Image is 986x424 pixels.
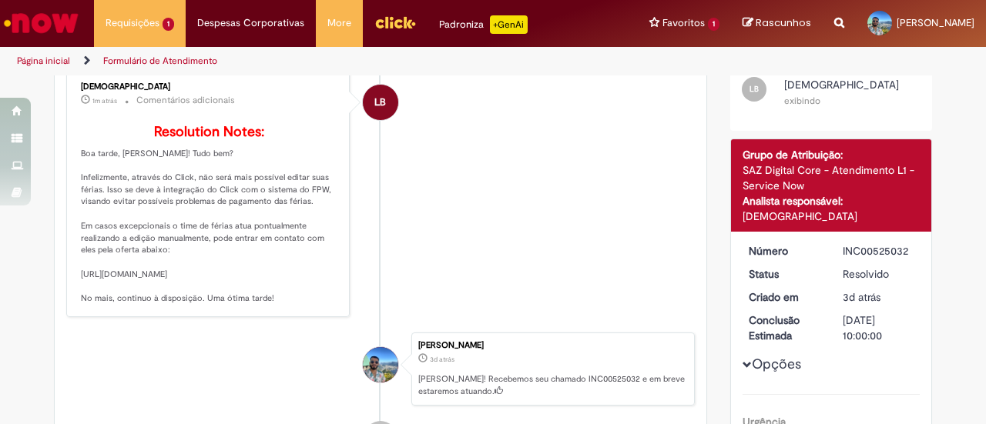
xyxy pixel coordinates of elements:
[81,125,337,305] p: Boa tarde, [PERSON_NAME]! Tudo bem? Infelizmente, através do Click, não será mais possível editar...
[737,266,832,282] dt: Status
[374,84,386,121] span: LB
[490,15,528,34] p: +GenAi
[374,11,416,34] img: click_logo_yellow_360x200.png
[784,78,899,92] span: [DEMOGRAPHIC_DATA]
[103,55,217,67] a: Formulário de Atendimento
[843,289,914,305] div: 27/09/2025 19:38:09
[363,347,398,382] div: Anderson Manoel Da Silva
[662,15,705,31] span: Favoritos
[418,373,686,397] p: [PERSON_NAME]! Recebemos seu chamado INC00525032 e em breve estaremos atuando.
[2,8,81,38] img: ServiceNow
[708,18,719,31] span: 1
[12,47,646,75] ul: Trilhas de página
[843,243,914,259] div: INC00525032
[430,355,454,364] span: 3d atrás
[743,162,921,193] div: SAZ Digital Core - Atendimento L1 - Service Now
[784,95,820,107] small: exibindo
[897,16,974,29] span: [PERSON_NAME]
[92,96,117,105] span: 1m atrás
[743,209,921,224] div: [DEMOGRAPHIC_DATA]
[743,147,921,162] div: Grupo de Atribuição:
[737,312,832,343] dt: Conclusão Estimada
[163,18,174,31] span: 1
[756,15,811,30] span: Rascunhos
[418,341,686,350] div: [PERSON_NAME]
[737,289,832,305] dt: Criado em
[843,266,914,282] div: Resolvido
[17,55,70,67] a: Página inicial
[439,15,528,34] div: Padroniza
[327,15,351,31] span: More
[843,290,880,304] time: 27/09/2025 19:38:09
[106,15,159,31] span: Requisições
[66,332,695,406] li: Anderson Manoel Da Silva
[743,16,811,31] a: Rascunhos
[750,84,759,94] span: LB
[743,193,921,209] div: Analista responsável:
[81,82,337,92] div: [DEMOGRAPHIC_DATA]
[843,312,914,343] div: [DATE] 10:00:00
[197,15,304,31] span: Despesas Corporativas
[136,94,235,107] small: Comentários adicionais
[154,123,264,141] b: Resolution Notes:
[737,243,832,259] dt: Número
[843,290,880,304] span: 3d atrás
[363,85,398,120] div: undefined Off-line
[92,96,117,105] time: 30/09/2025 17:45:25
